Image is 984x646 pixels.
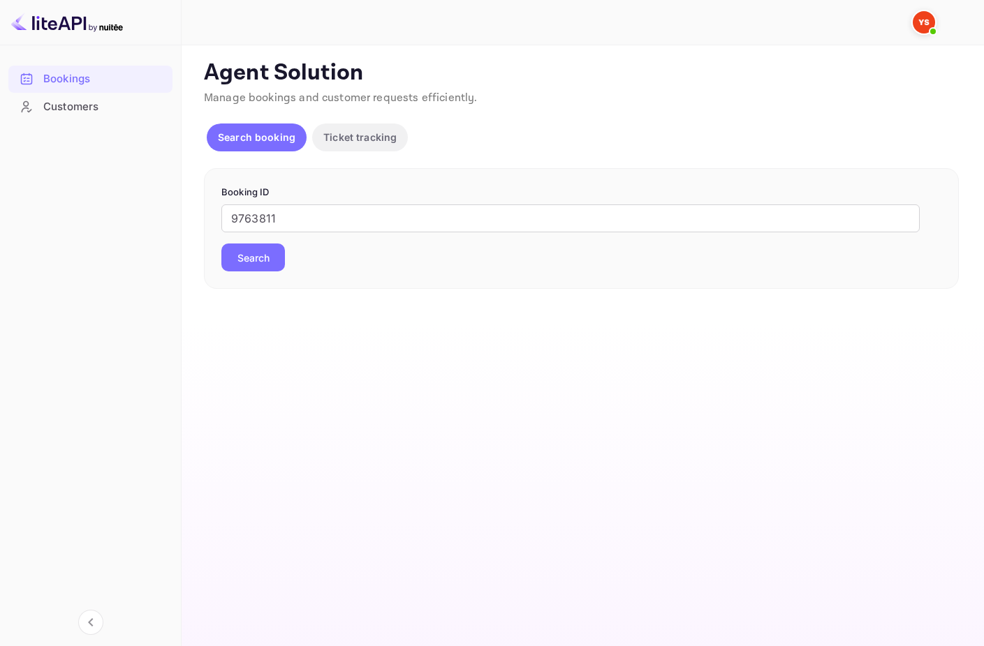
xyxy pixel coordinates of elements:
div: Customers [8,93,172,121]
img: LiteAPI logo [11,11,123,33]
p: Search booking [218,130,295,144]
a: Customers [8,93,172,119]
div: Bookings [8,66,172,93]
button: Search [221,243,285,271]
button: Collapse navigation [78,610,103,635]
img: Yandex Support [913,11,935,33]
a: Bookings [8,66,172,91]
div: Customers [43,99,166,115]
input: Enter Booking ID (e.g., 63782194) [221,204,920,232]
div: Bookings [43,71,166,87]
span: Manage bookings and customer requests efficiently. [204,91,478,105]
p: Booking ID [221,186,941,200]
p: Ticket tracking [323,130,397,144]
p: Agent Solution [204,59,959,87]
